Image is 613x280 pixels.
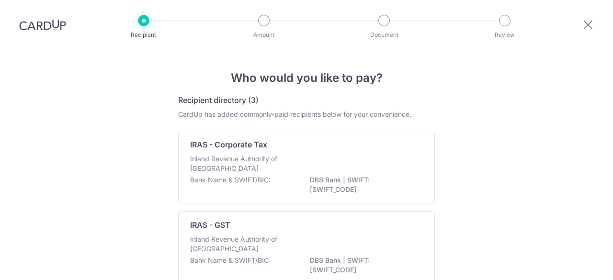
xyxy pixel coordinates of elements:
p: Document [349,30,420,40]
p: Inland Revenue Authority of [GEOGRAPHIC_DATA] [190,154,292,173]
p: IRAS - Corporate Tax [190,139,267,150]
p: DBS Bank | SWIFT: [SWIFT_CODE] [310,256,417,275]
img: CardUp [19,19,66,31]
div: CardUp has added commonly-paid recipients below for your convenience. [178,110,435,119]
p: Amount [228,30,299,40]
p: Bank Name & SWIFT/BIC: [190,256,271,265]
p: Review [469,30,540,40]
p: Bank Name & SWIFT/BIC: [190,175,271,185]
p: IRAS - GST [190,219,230,231]
iframe: Opens a widget where you can find more information [552,251,603,275]
p: Recipient [108,30,179,40]
h4: Who would you like to pay? [178,69,435,87]
p: Inland Revenue Authority of [GEOGRAPHIC_DATA] [190,235,292,254]
p: DBS Bank | SWIFT: [SWIFT_CODE] [310,175,417,194]
h5: Recipient directory (3) [178,94,259,106]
